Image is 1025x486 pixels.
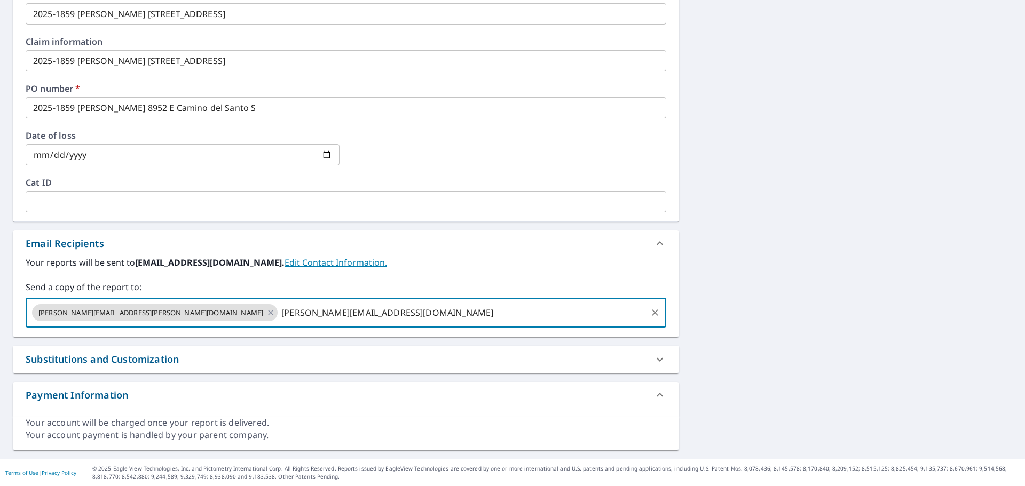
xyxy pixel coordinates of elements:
div: Substitutions and Customization [26,352,179,367]
label: PO number [26,84,666,93]
label: Claim information [26,37,666,46]
div: Substitutions and Customization [13,346,679,373]
p: © 2025 Eagle View Technologies, Inc. and Pictometry International Corp. All Rights Reserved. Repo... [92,465,1020,481]
label: Date of loss [26,131,340,140]
div: Email Recipients [13,230,679,256]
div: Your account payment is handled by your parent company. [26,429,666,441]
p: | [5,469,76,476]
button: Clear [648,305,663,320]
div: [PERSON_NAME][EMAIL_ADDRESS][PERSON_NAME][DOMAIN_NAME] [32,304,278,321]
div: Email Recipients [26,236,104,251]
label: Cat ID [26,178,666,187]
b: [EMAIL_ADDRESS][DOMAIN_NAME]. [135,257,285,268]
a: Privacy Policy [42,469,76,476]
span: [PERSON_NAME][EMAIL_ADDRESS][PERSON_NAME][DOMAIN_NAME] [32,308,270,318]
label: Your reports will be sent to [26,256,666,269]
div: Your account will be charged once your report is delivered. [26,417,666,429]
a: Terms of Use [5,469,38,476]
label: Send a copy of the report to: [26,281,666,293]
a: EditContactInfo [285,257,387,268]
div: Payment Information [26,388,128,402]
div: Payment Information [13,382,679,408]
